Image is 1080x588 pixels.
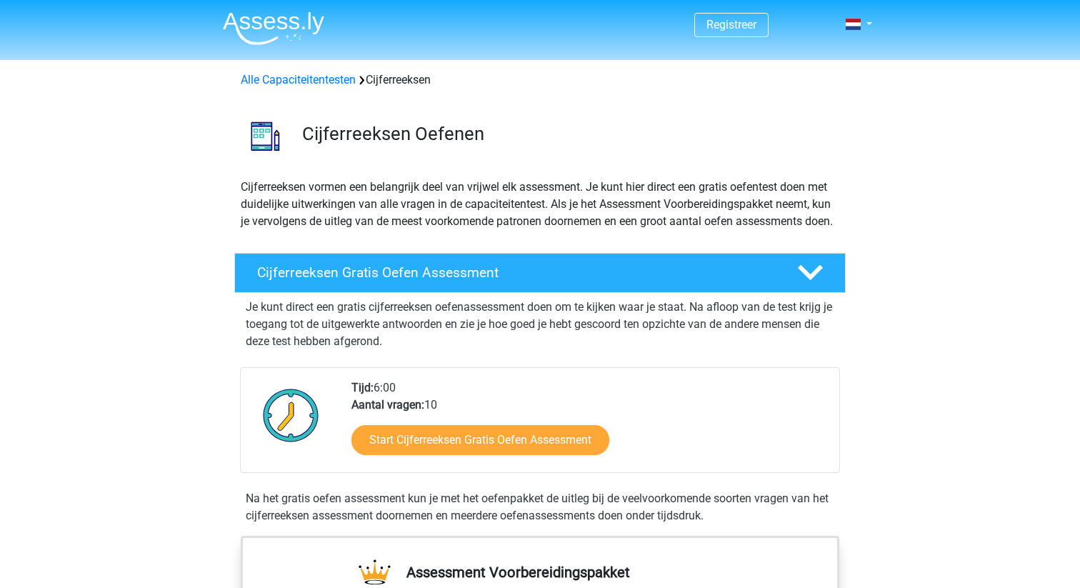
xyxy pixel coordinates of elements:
div: Na het gratis oefen assessment kun je met het oefenpakket de uitleg bij de veelvoorkomende soorte... [240,490,840,524]
a: Cijferreeksen Gratis Oefen Assessment [229,253,851,293]
a: Alle Capaciteitentesten [241,73,356,86]
div: Cijferreeksen [235,71,845,89]
b: Aantal vragen: [351,398,424,412]
p: Je kunt direct een gratis cijferreeksen oefenassessment doen om te kijken waar je staat. Na afloo... [246,299,834,350]
img: cijferreeksen [235,106,296,166]
a: Registreer [706,18,756,31]
img: Assessly [223,11,324,45]
h4: Cijferreeksen Gratis Oefen Assessment [257,264,774,281]
b: Tijd: [351,381,374,394]
img: Klok [255,379,327,451]
p: Cijferreeksen vormen een belangrijk deel van vrijwel elk assessment. Je kunt hier direct een grat... [241,179,839,230]
a: Start Cijferreeksen Gratis Oefen Assessment [351,425,609,455]
div: 6:00 10 [341,379,839,472]
h3: Cijferreeksen Oefenen [302,123,834,145]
